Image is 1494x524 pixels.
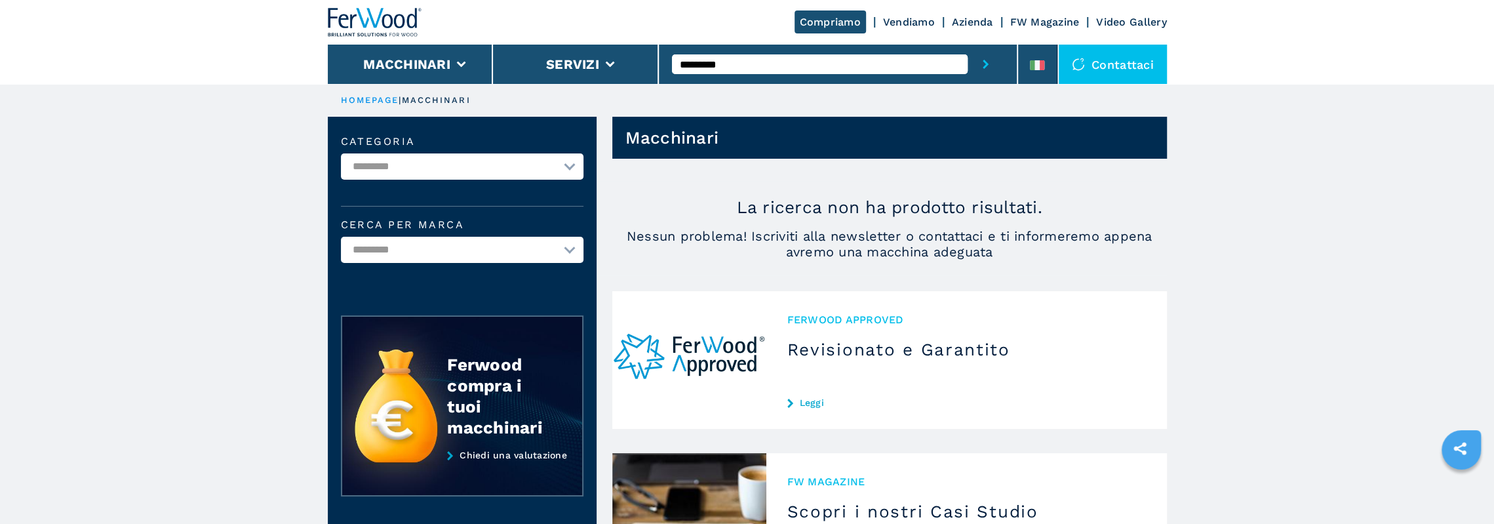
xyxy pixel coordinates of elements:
iframe: Chat [1438,465,1484,514]
span: | [399,95,401,105]
span: FW MAGAZINE [787,474,1146,489]
img: Revisionato e Garantito [612,291,766,429]
p: La ricerca non ha prodotto risultati. [612,197,1167,218]
span: Nessun problema! Iscriviti alla newsletter o contattaci e ti informeremo appena avremo una macchi... [612,228,1167,260]
img: Ferwood [328,8,422,37]
a: HOMEPAGE [341,95,399,105]
label: Cerca per marca [341,220,583,230]
div: Ferwood compra i tuoi macchinari [447,354,556,438]
button: Servizi [546,56,599,72]
h1: Macchinari [625,127,719,148]
a: FW Magazine [1010,16,1080,28]
span: Ferwood Approved [787,312,1146,327]
h3: Scopri i nostri Casi Studio [787,501,1146,522]
a: sharethis [1444,432,1476,465]
a: Leggi [787,397,1146,408]
button: submit-button [968,45,1004,84]
a: Azienda [952,16,993,28]
button: Macchinari [363,56,450,72]
img: Contattaci [1072,58,1085,71]
a: Vendiamo [883,16,935,28]
h3: Revisionato e Garantito [787,339,1146,360]
label: Categoria [341,136,583,147]
p: macchinari [402,94,471,106]
a: Compriamo [795,10,866,33]
div: Contattaci [1059,45,1167,84]
a: Video Gallery [1096,16,1166,28]
a: Chiedi una valutazione [341,450,583,497]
